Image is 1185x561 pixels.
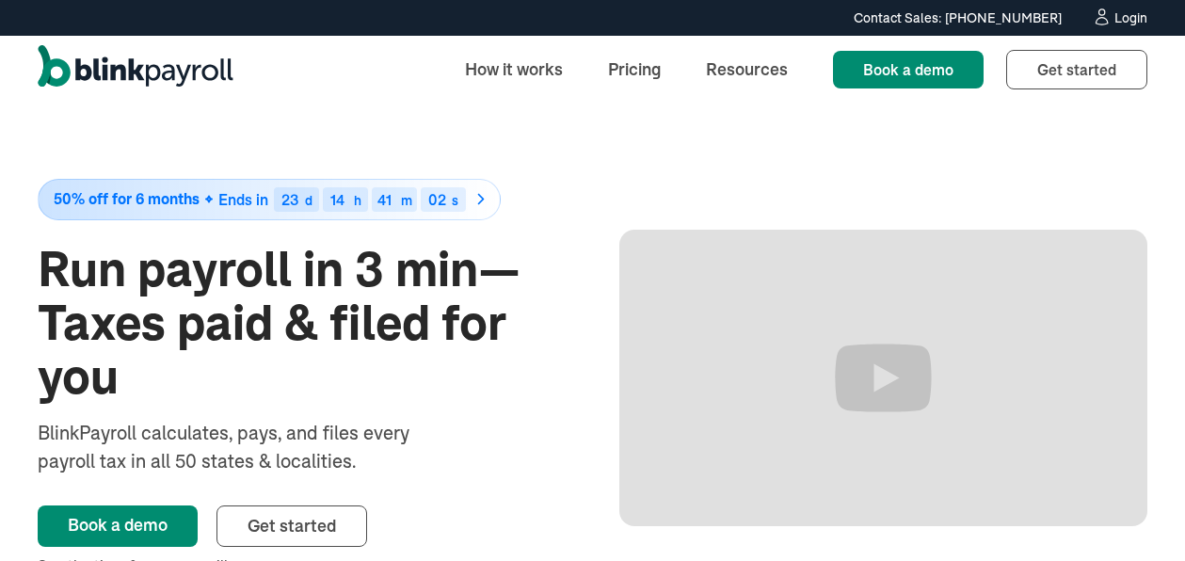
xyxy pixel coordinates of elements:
span: 02 [428,190,446,209]
div: d [305,194,312,207]
a: 50% off for 6 monthsEnds in23d14h41m02s [38,179,567,220]
span: Get started [1037,60,1116,79]
a: How it works [450,49,578,89]
div: BlinkPayroll calculates, pays, and files every payroll tax in all 50 states & localities. [38,419,459,475]
a: Pricing [593,49,676,89]
a: Book a demo [38,505,198,547]
a: Get started [1006,50,1147,89]
a: Book a demo [833,51,984,88]
span: Get started [248,515,336,537]
div: m [401,194,412,207]
span: Book a demo [863,60,953,79]
div: Login [1114,11,1147,24]
div: Contact Sales: [PHONE_NUMBER] [854,8,1062,28]
a: Login [1092,8,1147,28]
span: 14 [330,190,344,209]
iframe: Run Payroll in 3 min with BlinkPayroll [619,230,1148,526]
a: Resources [691,49,803,89]
span: 41 [377,190,392,209]
span: 50% off for 6 months [54,191,200,207]
div: s [452,194,458,207]
div: h [354,194,361,207]
a: home [38,45,233,94]
h1: Run payroll in 3 min—Taxes paid & filed for you [38,243,567,405]
span: 23 [281,190,298,209]
a: Get started [216,505,367,547]
span: Ends in [218,190,268,209]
